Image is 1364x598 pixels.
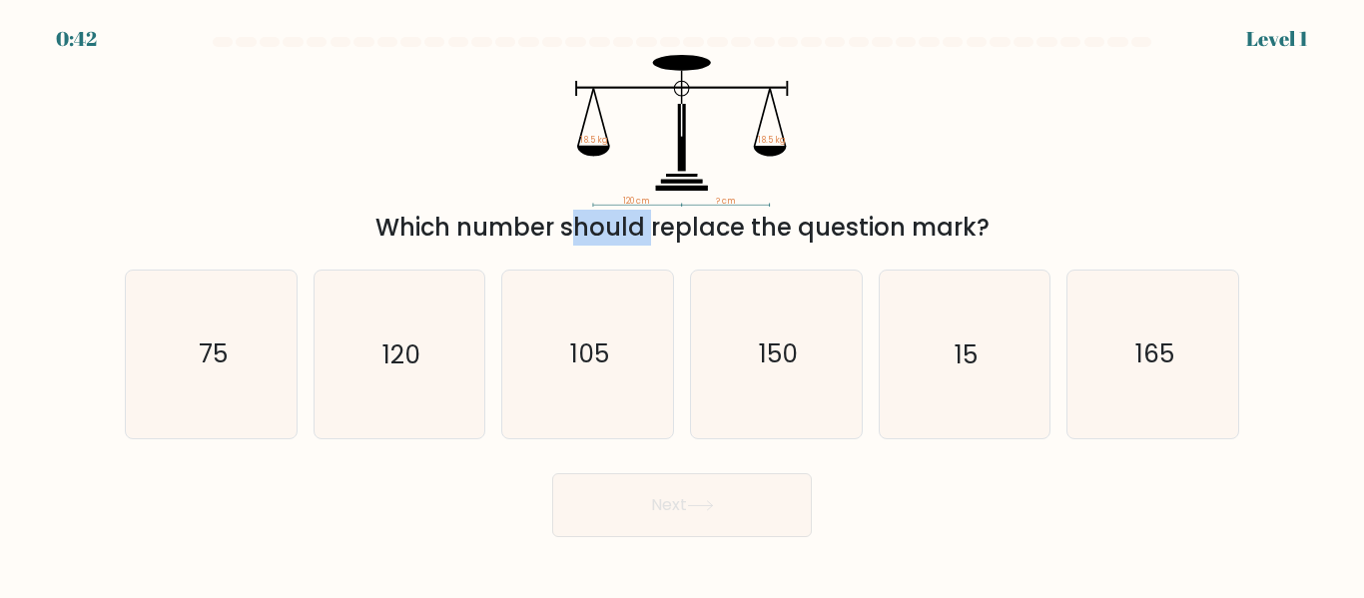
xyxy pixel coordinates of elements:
[580,134,608,146] tspan: 18.5 kg
[716,195,736,207] tspan: ? cm
[1135,337,1174,372] text: 165
[382,337,420,372] text: 120
[955,337,978,372] text: 15
[758,134,786,146] tspan: 18.5 kg
[1246,24,1308,54] div: Level 1
[624,195,651,207] tspan: 120 cm
[137,210,1227,246] div: Which number should replace the question mark?
[198,337,227,372] text: 75
[56,24,97,54] div: 0:42
[570,337,609,372] text: 105
[758,337,797,372] text: 150
[552,473,812,537] button: Next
